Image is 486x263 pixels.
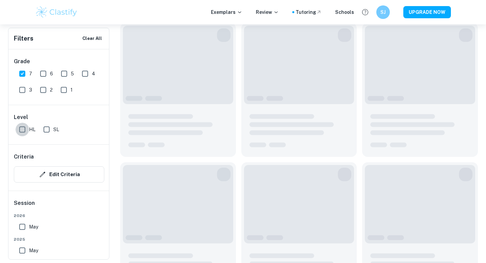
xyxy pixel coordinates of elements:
h6: Filters [14,34,33,43]
button: Edit Criteria [14,166,104,183]
span: 2026 [14,213,104,219]
span: 7 [29,70,32,77]
button: SJ [376,5,390,19]
button: Help and Feedback [359,6,371,18]
h6: Criteria [14,153,34,161]
h6: Level [14,113,104,121]
h6: Grade [14,57,104,66]
span: 4 [92,70,95,77]
p: Review [256,8,279,16]
span: 1 [71,86,73,94]
button: UPGRADE NOW [403,6,451,18]
span: 6 [50,70,53,77]
p: Exemplars [211,8,242,16]
img: Clastify logo [35,5,78,19]
span: SL [53,126,59,133]
span: May [29,223,38,231]
a: Schools [335,8,354,16]
a: Tutoring [296,8,322,16]
h6: Session [14,199,104,213]
span: HL [29,126,35,133]
span: 5 [71,70,74,77]
span: May [29,247,38,254]
span: 2025 [14,236,104,242]
span: 3 [29,86,32,94]
span: 2 [50,86,53,94]
h6: SJ [379,8,387,16]
button: Clear All [81,33,104,44]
